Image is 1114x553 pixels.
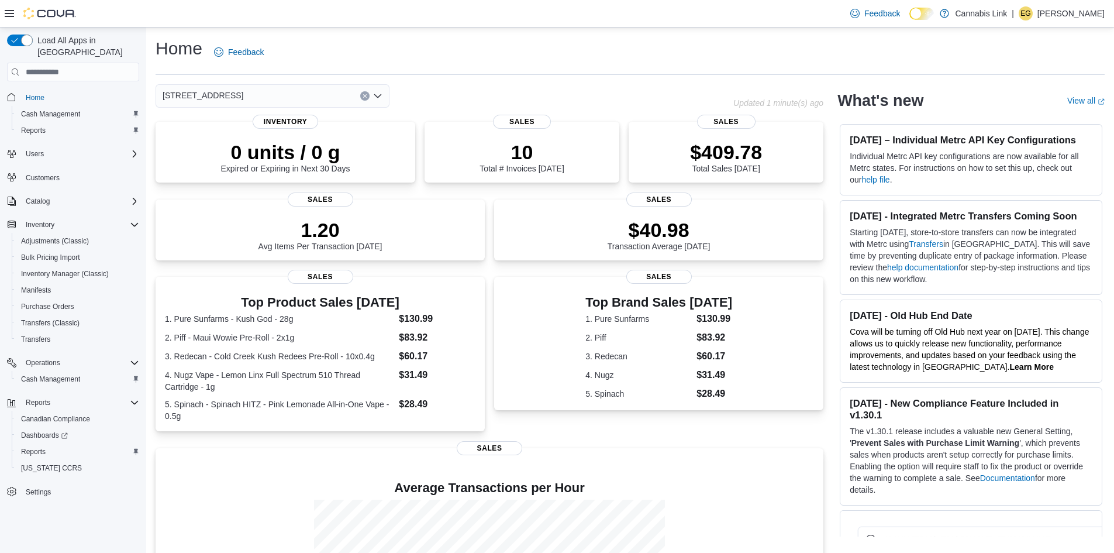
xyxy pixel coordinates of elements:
button: Settings [2,483,144,500]
p: Starting [DATE], store-to-store transfers can now be integrated with Metrc using in [GEOGRAPHIC_D... [850,226,1092,285]
a: Settings [21,485,56,499]
span: Sales [626,270,692,284]
span: Transfers (Classic) [16,316,139,330]
span: Cash Management [21,109,80,119]
button: Reports [21,396,55,410]
span: Sales [493,115,551,129]
a: Transfers (Classic) [16,316,84,330]
button: Inventory [2,217,144,233]
span: Users [26,149,44,159]
span: Transfers [16,332,139,346]
span: [STREET_ADDRESS] [163,88,243,102]
h3: [DATE] - Integrated Metrc Transfers Coming Soon [850,210,1092,222]
dt: 3. Redecan [585,351,692,362]
span: Sales [288,193,353,207]
dd: $83.92 [399,331,475,345]
nav: Complex example [7,84,139,531]
a: Feedback [209,40,268,64]
h3: Top Product Sales [DATE] [165,296,475,310]
a: View allExternal link [1067,96,1105,105]
span: Customers [21,170,139,185]
dd: $60.17 [696,349,732,363]
button: Reports [2,394,144,411]
a: Manifests [16,283,56,297]
span: EG [1020,6,1030,20]
span: Adjustments (Classic) [21,236,89,246]
span: Cova will be turning off Old Hub next year on [DATE]. This change allows us to quickly release ne... [850,327,1089,372]
a: Documentation [980,473,1035,483]
span: Customers [26,173,60,183]
dt: 1. Pure Sunfarms - Kush God - 28g [165,313,394,325]
h2: What's new [837,91,923,110]
p: The v1.30.1 release includes a valuable new General Setting, ' ', which prevents sales when produ... [850,425,1092,496]
h1: Home [156,37,202,60]
dd: $31.49 [696,368,732,382]
span: Reports [21,126,46,135]
span: Purchase Orders [21,302,74,311]
button: Customers [2,169,144,186]
p: 0 units / 0 g [221,140,350,164]
p: Cannabis Link [955,6,1007,20]
button: Canadian Compliance [12,411,144,427]
dd: $130.99 [399,312,475,326]
p: | [1012,6,1014,20]
p: $40.98 [608,218,711,242]
button: Open list of options [373,91,382,101]
strong: Prevent Sales with Purchase Limit Warning [851,438,1019,448]
span: Sales [288,270,353,284]
button: Cash Management [12,106,144,122]
span: [US_STATE] CCRS [21,463,82,473]
span: Washington CCRS [16,461,139,475]
dt: 1. Pure Sunfarms [585,313,692,325]
button: Bulk Pricing Import [12,249,144,266]
span: Cash Management [21,375,80,384]
a: [US_STATE] CCRS [16,461,87,475]
span: Reports [16,445,139,459]
button: Catalog [21,194,54,208]
button: Operations [2,355,144,371]
input: Dark Mode [909,8,934,20]
span: Dashboards [21,431,68,440]
p: 10 [480,140,564,164]
span: Load All Apps in [GEOGRAPHIC_DATA] [33,35,139,58]
button: Transfers (Classic) [12,315,144,331]
a: Feedback [846,2,905,25]
h3: [DATE] – Individual Metrc API Key Configurations [850,134,1092,146]
dd: $130.99 [696,312,732,326]
span: Feedback [228,46,264,58]
button: Inventory Manager (Classic) [12,266,144,282]
span: Reports [21,396,139,410]
span: Bulk Pricing Import [21,253,80,262]
div: Avg Items Per Transaction [DATE] [258,218,382,251]
div: Total # Invoices [DATE] [480,140,564,173]
dt: 5. Spinach - Spinach HITZ - Pink Lemonade All-in-One Vape - 0.5g [165,399,394,422]
a: Purchase Orders [16,300,79,314]
span: Transfers (Classic) [21,318,80,328]
dt: 2. Piff [585,332,692,344]
p: Updated 1 minute(s) ago [733,98,823,108]
h3: Top Brand Sales [DATE] [585,296,732,310]
dt: 4. Nugz [585,369,692,381]
dt: 4. Nugz Vape - Lemon Linx Full Spectrum 510 Thread Cartridge - 1g [165,369,394,393]
span: Settings [21,485,139,499]
h3: [DATE] - New Compliance Feature Included in v1.30.1 [850,397,1092,421]
span: Feedback [864,8,900,19]
div: Total Sales [DATE] [690,140,762,173]
svg: External link [1098,98,1105,105]
a: Transfers [16,332,55,346]
button: Cash Management [12,371,144,387]
dd: $28.49 [399,397,475,411]
span: Inventory [253,115,318,129]
dd: $31.49 [399,368,475,382]
span: Manifests [16,283,139,297]
a: Cash Management [16,372,85,386]
a: help file [861,175,889,184]
span: Settings [26,487,51,497]
button: Purchase Orders [12,298,144,315]
div: Emily Griffiths [1019,6,1033,20]
span: Adjustments (Classic) [16,234,139,248]
button: Transfers [12,331,144,348]
button: Reports [12,444,144,460]
a: Adjustments (Classic) [16,234,94,248]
